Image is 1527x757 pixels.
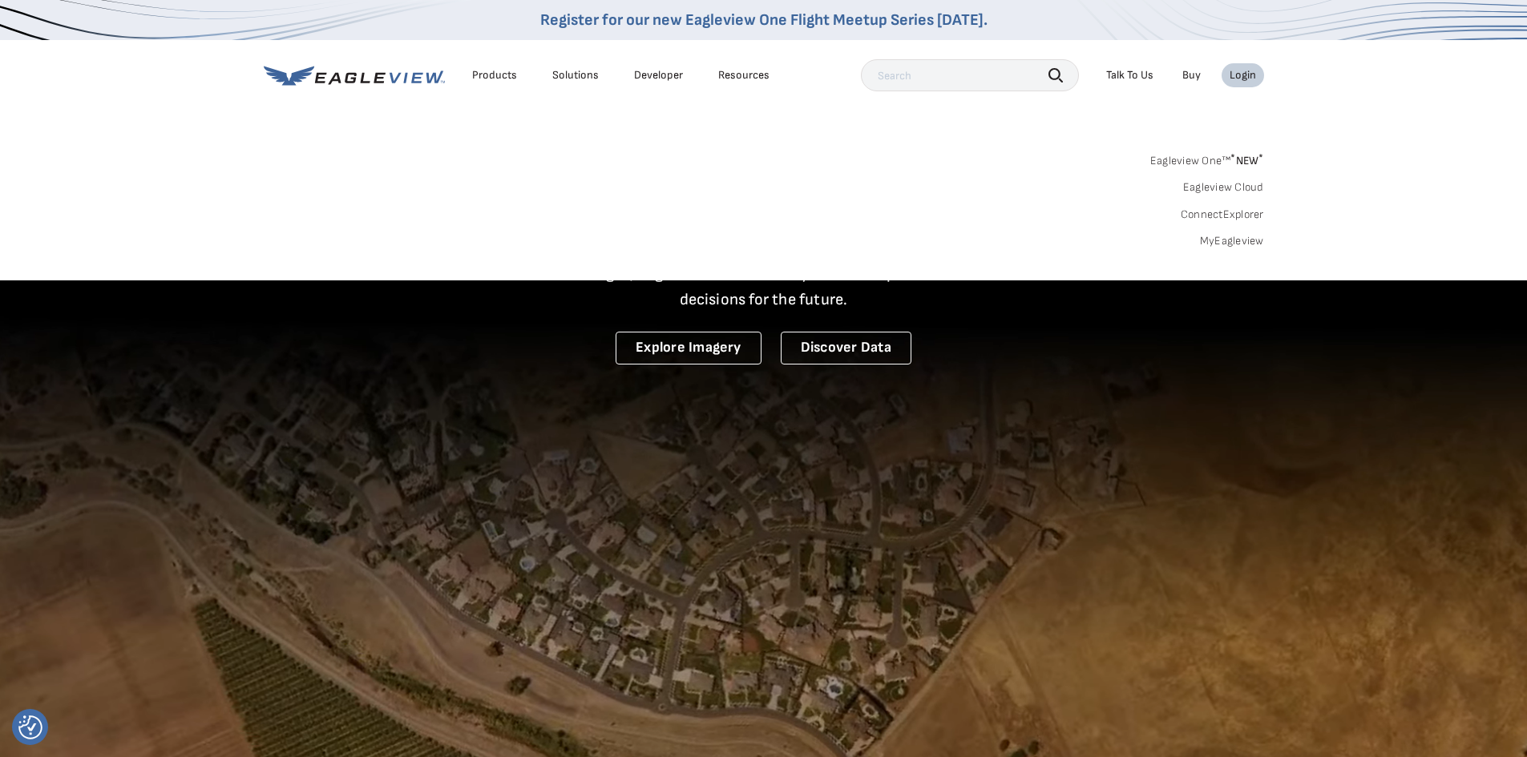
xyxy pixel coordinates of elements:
a: Eagleview Cloud [1183,180,1264,195]
a: Buy [1182,68,1201,83]
div: Login [1230,68,1256,83]
input: Search [861,59,1079,91]
div: Products [472,68,517,83]
button: Consent Preferences [18,715,42,739]
span: NEW [1230,154,1263,167]
a: Discover Data [781,332,911,364]
a: Explore Imagery [616,332,761,364]
a: Eagleview One™*NEW* [1150,149,1264,167]
a: Developer [634,68,683,83]
a: Register for our new Eagleview One Flight Meetup Series [DATE]. [540,10,988,30]
img: Revisit consent button [18,715,42,739]
a: ConnectExplorer [1181,207,1264,222]
div: Resources [718,68,770,83]
div: Talk To Us [1106,68,1153,83]
a: MyEagleview [1200,234,1264,248]
div: Solutions [552,68,599,83]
